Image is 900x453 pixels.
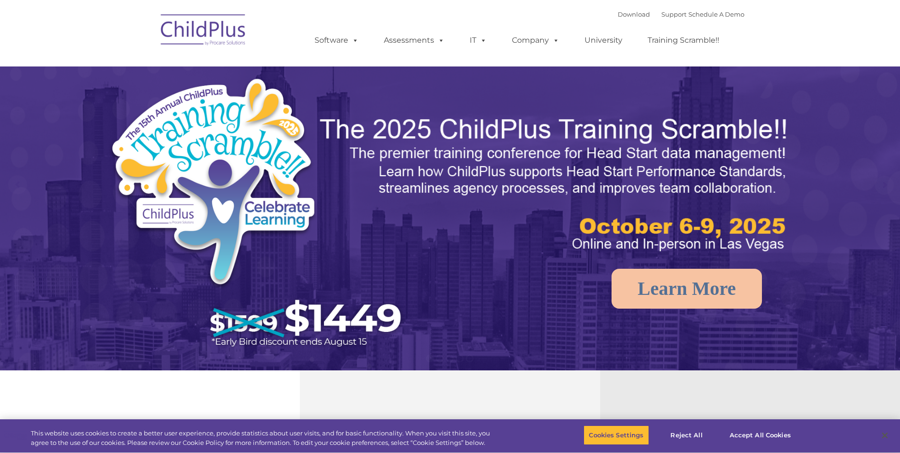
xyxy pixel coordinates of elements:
button: Accept All Cookies [724,425,796,445]
a: Training Scramble!! [638,31,729,50]
span: Last name [132,63,161,70]
a: IT [460,31,496,50]
span: Phone number [132,102,172,109]
font: | [618,10,744,18]
a: Assessments [374,31,454,50]
a: Software [305,31,368,50]
button: Cookies Settings [584,425,649,445]
a: Company [502,31,569,50]
a: Schedule A Demo [688,10,744,18]
a: University [575,31,632,50]
div: This website uses cookies to create a better user experience, provide statistics about user visit... [31,429,495,447]
a: Learn More [612,269,762,309]
a: Support [661,10,687,18]
a: Download [618,10,650,18]
button: Close [874,425,895,446]
button: Reject All [657,425,716,445]
img: ChildPlus by Procare Solutions [156,8,251,55]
